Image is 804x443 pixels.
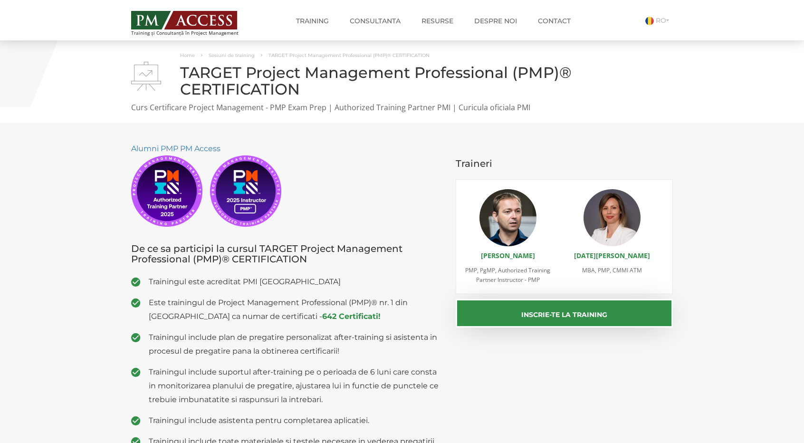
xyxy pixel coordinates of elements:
[481,251,535,260] a: [PERSON_NAME]
[467,11,524,30] a: Despre noi
[289,11,336,30] a: Training
[322,312,381,321] a: 642 Certificati!
[180,52,195,58] a: Home
[131,102,673,113] p: Curs Certificare Project Management - PMP Exam Prep | Authorized Training Partner PMI | Curicula ...
[645,16,673,25] a: RO
[343,11,408,30] a: Consultanta
[149,275,441,289] span: Trainingul este acreditat PMI [GEOGRAPHIC_DATA]
[574,251,650,260] a: [DATE][PERSON_NAME]
[456,299,673,327] button: Inscrie-te la training
[582,266,642,274] span: MBA, PMP, CMMI ATM
[131,64,673,97] h1: TARGET Project Management Professional (PMP)® CERTIFICATION
[131,11,237,29] img: PM ACCESS - Echipa traineri si consultanti certificati PMP: Narciss Popescu, Mihai Olaru, Monica ...
[131,144,220,153] a: Alumni PMP PM Access
[149,365,441,406] span: Trainingul include suportul after-training pe o perioada de 6 luni care consta in monitorizarea p...
[131,243,441,264] h3: De ce sa participi la cursul TARGET Project Management Professional (PMP)® CERTIFICATION
[131,30,256,36] span: Training și Consultanță în Project Management
[149,414,441,427] span: Trainingul include asistenta pentru completarea aplicatiei.
[149,296,441,323] span: Este trainingul de Project Management Professional (PMP)® nr. 1 din [GEOGRAPHIC_DATA] ca numar de...
[131,8,256,36] a: Training și Consultanță în Project Management
[414,11,460,30] a: Resurse
[131,62,161,91] img: TARGET Project Management Professional (PMP)® CERTIFICATION
[531,11,578,30] a: Contact
[149,330,441,358] span: Trainingul include plan de pregatire personalizat after-training si asistenta in procesul de preg...
[456,158,673,169] h3: Traineri
[465,266,550,284] span: PMP, PgMP, Authorized Training Partner Instructor - PMP
[268,52,430,58] span: TARGET Project Management Professional (PMP)® CERTIFICATION
[209,52,255,58] a: Sesiuni de training
[645,17,654,25] img: Romana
